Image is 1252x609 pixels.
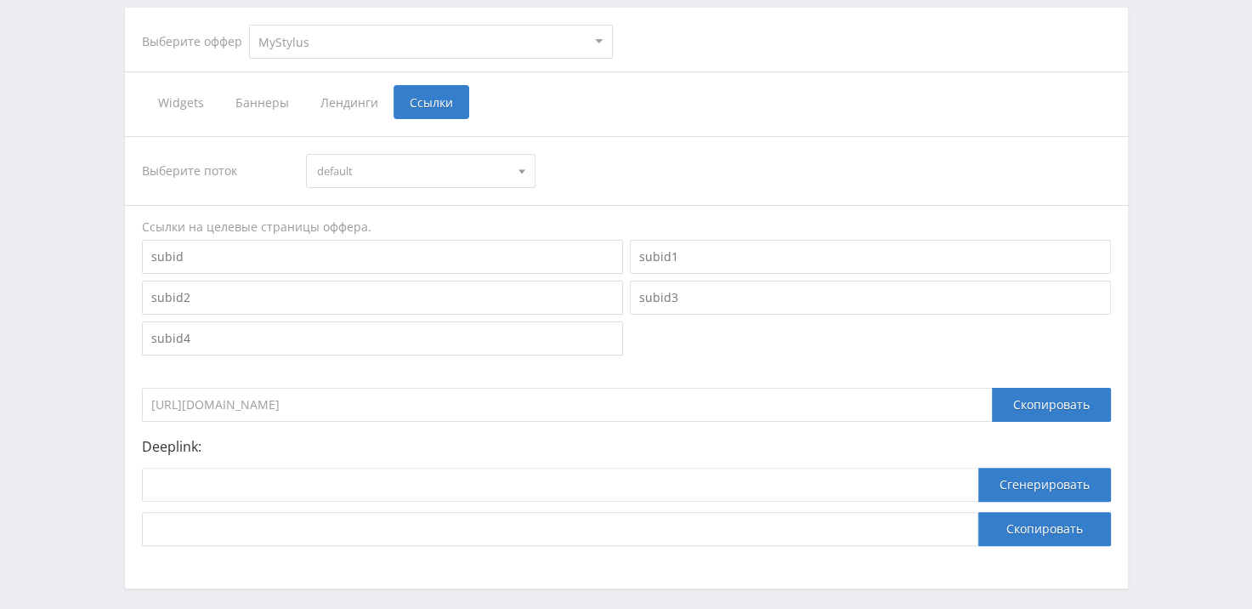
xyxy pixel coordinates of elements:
[142,240,623,274] input: subid
[304,85,394,119] span: Лендинги
[978,512,1111,546] button: Скопировать
[142,322,623,356] input: subid4
[142,154,290,188] div: Выберите поток
[142,219,1111,236] div: Ссылки на целевые страницы оффера.
[142,281,623,315] input: subid2
[142,85,219,119] span: Widgets
[142,35,249,48] div: Выберите оффер
[394,85,469,119] span: Ссылки
[317,155,509,187] span: default
[992,388,1111,422] div: Скопировать
[978,468,1111,502] button: Сгенерировать
[142,439,1111,454] p: Deeplink:
[630,240,1111,274] input: subid1
[630,281,1111,315] input: subid3
[219,85,304,119] span: Баннеры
